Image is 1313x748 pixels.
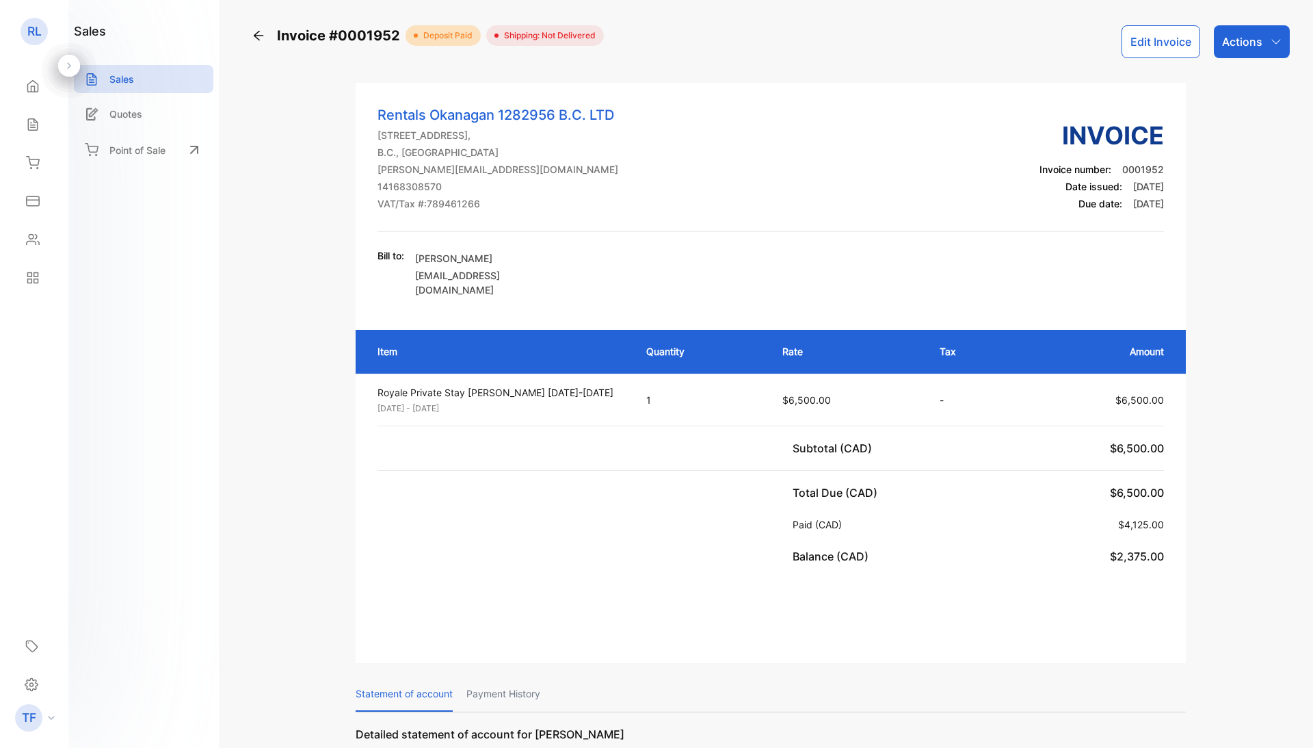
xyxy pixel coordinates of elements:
[109,107,142,121] p: Quotes
[74,22,106,40] h1: sales
[377,248,404,263] p: Bill to:
[377,105,618,125] p: Rentals Okanagan 1282956 B.C. LTD
[1118,519,1164,530] span: $4,125.00
[109,72,134,86] p: Sales
[415,268,572,297] p: [EMAIL_ADDRESS][DOMAIN_NAME]
[22,709,36,727] p: TF
[1110,550,1164,563] span: $2,375.00
[356,677,453,712] p: Statement of account
[74,135,213,165] a: Point of Sale
[1031,344,1164,359] p: Amount
[1115,394,1164,406] span: $6,500.00
[646,393,755,407] p: 1
[415,251,572,266] p: [PERSON_NAME]
[418,29,473,42] span: deposit paid
[782,394,831,406] span: $6,500.00
[646,344,755,359] p: Quantity
[377,179,618,194] p: 14168308570
[377,128,618,142] p: [STREET_ADDRESS],
[377,196,618,211] p: VAT/Tax #: 789461266
[1039,164,1111,175] span: Invoice number:
[74,65,213,93] a: Sales
[1133,198,1164,209] span: [DATE]
[1110,486,1164,500] span: $6,500.00
[377,162,618,177] p: [PERSON_NAME][EMAIL_ADDRESS][DOMAIN_NAME]
[793,440,877,456] p: Subtotal (CAD)
[1256,691,1313,748] iframe: LiveChat chat widget
[1110,441,1164,455] span: $6,500.00
[466,677,540,712] p: Payment History
[793,485,883,501] p: Total Due (CAD)
[377,145,618,159] p: B.C., [GEOGRAPHIC_DATA]
[793,548,874,565] p: Balance (CAD)
[377,402,622,415] p: [DATE] - [DATE]
[499,29,596,42] span: Shipping: Not Delivered
[1133,181,1164,192] span: [DATE]
[1039,117,1164,154] h3: Invoice
[377,385,622,400] p: Royale Private Stay [PERSON_NAME] [DATE]-[DATE]
[793,517,847,532] p: Paid (CAD)
[109,143,165,157] p: Point of Sale
[940,344,1003,359] p: Tax
[27,23,42,40] p: RL
[377,344,619,359] p: Item
[1122,25,1200,58] button: Edit Invoice
[1122,164,1164,175] span: 0001952
[940,393,1003,407] p: -
[1065,181,1122,192] span: Date issued:
[1222,34,1262,50] p: Actions
[782,344,912,359] p: Rate
[1078,198,1122,209] span: Due date:
[277,25,406,46] span: Invoice #0001952
[1214,25,1290,58] button: Actions
[74,100,213,128] a: Quotes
